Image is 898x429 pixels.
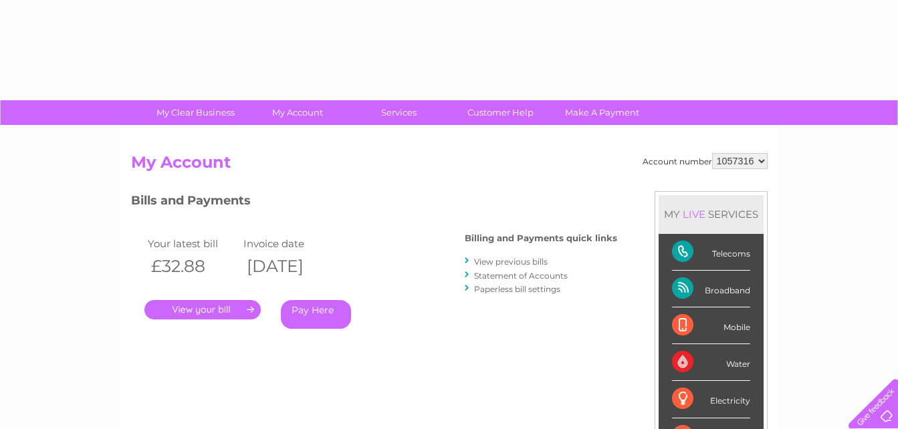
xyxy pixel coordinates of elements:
th: £32.88 [144,253,241,280]
div: Broadband [672,271,750,307]
a: Pay Here [281,300,351,329]
h4: Billing and Payments quick links [465,233,617,243]
div: MY SERVICES [659,195,764,233]
td: Your latest bill [144,235,241,253]
a: View previous bills [474,257,548,267]
div: Mobile [672,307,750,344]
a: My Clear Business [140,100,251,125]
th: [DATE] [240,253,336,280]
td: Invoice date [240,235,336,253]
div: Account number [643,153,768,169]
div: Water [672,344,750,381]
h3: Bills and Payments [131,191,617,214]
a: Statement of Accounts [474,271,568,281]
a: Services [344,100,454,125]
a: . [144,300,261,319]
div: Telecoms [672,234,750,271]
a: My Account [242,100,352,125]
a: Paperless bill settings [474,284,560,294]
div: Electricity [672,381,750,418]
h2: My Account [131,153,768,178]
a: Customer Help [445,100,556,125]
div: LIVE [680,208,708,221]
a: Make A Payment [547,100,657,125]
